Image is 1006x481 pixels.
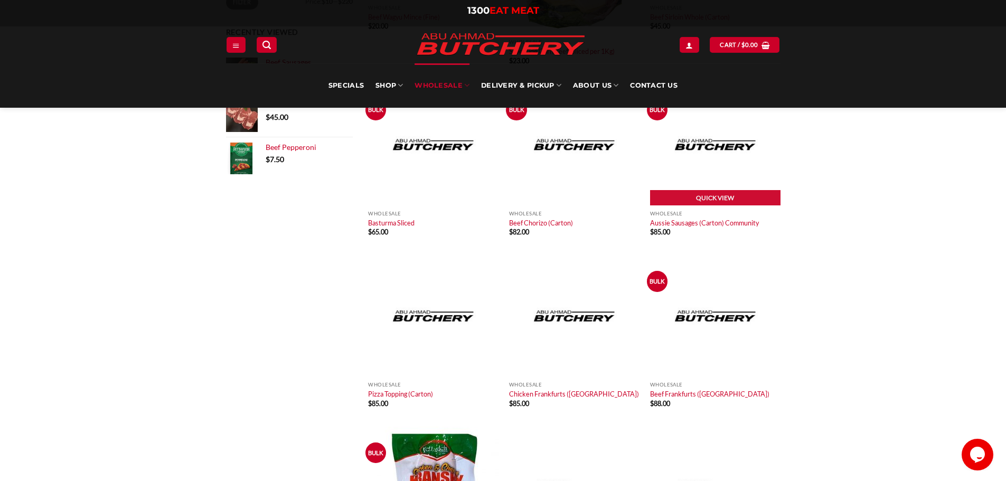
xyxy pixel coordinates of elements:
bdi: 0.00 [741,41,758,48]
span: $ [368,228,372,236]
img: Placeholder [509,84,640,206]
p: Wholesale [650,211,781,216]
a: Specials [328,63,364,108]
a: Contact Us [630,63,678,108]
p: Wholesale [509,382,640,388]
bdi: 7.50 [266,155,284,164]
bdi: 88.00 [650,399,670,408]
span: EAT MEAT [490,5,539,16]
a: Beef Pepperoni [266,143,353,152]
span: $ [266,155,270,164]
bdi: 85.00 [509,399,529,408]
img: Placeholder [650,255,781,377]
span: $ [650,399,654,408]
span: $ [741,40,745,50]
a: Chicken Frankfurts ([GEOGRAPHIC_DATA]) [509,390,639,398]
span: Beef Scotch Fillet [266,100,323,109]
img: Placeholder [368,84,499,206]
a: Search [257,37,277,52]
p: Wholesale [509,211,640,216]
a: SHOP [375,63,403,108]
a: Quick View [650,190,781,206]
img: Placeholder [650,84,781,206]
img: Placeholder [509,255,640,377]
p: Wholesale [368,211,499,216]
bdi: 85.00 [650,228,670,236]
a: About Us [573,63,618,108]
a: Delivery & Pickup [481,63,561,108]
bdi: 45.00 [266,112,288,121]
a: Beef Chorizo (Carton) [509,219,573,227]
a: Beef Frankfurts ([GEOGRAPHIC_DATA]) [650,390,769,398]
span: 1300 [467,5,490,16]
a: Basturma Sliced [368,219,415,227]
iframe: chat widget [962,439,995,470]
a: My account [680,37,699,52]
a: Wholesale [415,63,469,108]
a: Aussie Sausages (Carton) Community [650,219,759,227]
img: Placeholder [368,255,499,377]
bdi: 85.00 [368,399,388,408]
a: View cart [710,37,779,52]
a: 1300EAT MEAT [467,5,539,16]
p: Wholesale [650,382,781,388]
bdi: 82.00 [509,228,529,236]
a: Pizza Topping (Carton) [368,390,433,398]
span: $ [509,228,513,236]
span: Cart / [720,40,758,50]
span: Beef Pepperoni [266,143,316,152]
span: $ [266,112,270,121]
a: Menu [227,37,246,52]
p: Wholesale [368,382,499,388]
bdi: 65.00 [368,228,388,236]
span: $ [509,399,513,408]
span: $ [650,228,654,236]
span: $ [368,399,372,408]
img: Abu Ahmad Butchery [408,26,593,63]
